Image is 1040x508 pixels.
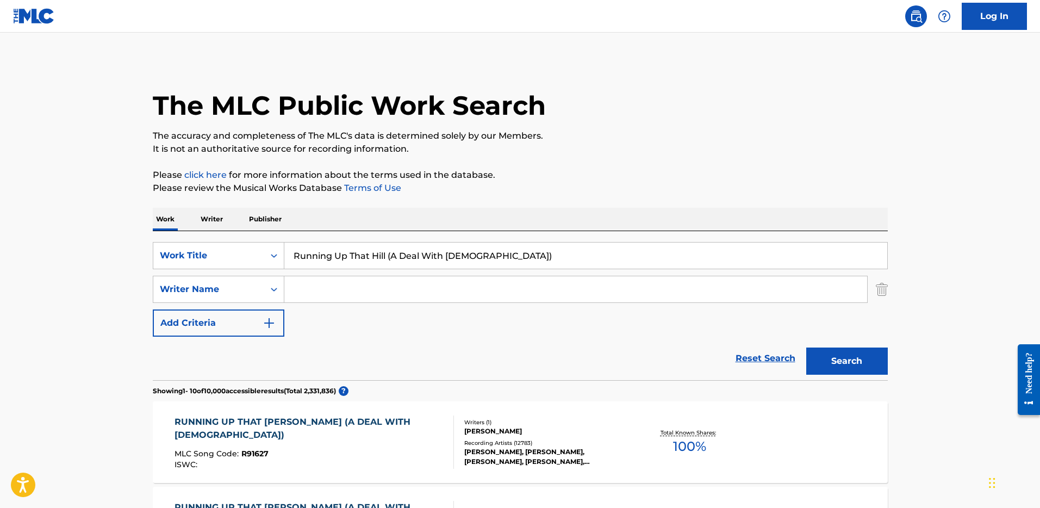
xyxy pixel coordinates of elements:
[241,449,269,459] span: R91627
[989,467,995,499] div: Drag
[153,143,888,156] p: It is not an authoritative source for recording information.
[806,348,888,375] button: Search
[905,5,927,27] a: Public Search
[464,418,628,426] div: Writers ( 1 )
[938,10,951,23] img: help
[153,129,888,143] p: The accuracy and completeness of The MLC's data is determined solely by our Members.
[986,456,1040,508] iframe: Chat Widget
[464,439,628,447] div: Recording Artists ( 12783 )
[153,182,888,195] p: Please review the Musical Works Database
[184,170,227,180] a: click here
[175,449,241,459] span: MLC Song Code :
[673,437,706,456] span: 100 %
[661,429,719,437] p: Total Known Shares:
[1010,336,1040,424] iframe: Resource Center
[876,276,888,303] img: Delete Criterion
[153,386,336,396] p: Showing 1 - 10 of 10,000 accessible results (Total 2,331,836 )
[339,386,348,396] span: ?
[160,249,258,262] div: Work Title
[342,183,401,193] a: Terms of Use
[153,401,888,483] a: RUNNING UP THAT [PERSON_NAME] (A DEAL WITH [DEMOGRAPHIC_DATA])MLC Song Code:R91627ISWC:Writers (1...
[175,460,200,469] span: ISWC :
[153,169,888,182] p: Please for more information about the terms used in the database.
[464,447,628,467] div: [PERSON_NAME], [PERSON_NAME], [PERSON_NAME], [PERSON_NAME], [PERSON_NAME]
[933,5,955,27] div: Help
[175,416,445,442] div: RUNNING UP THAT [PERSON_NAME] (A DEAL WITH [DEMOGRAPHIC_DATA])
[910,10,923,23] img: search
[197,208,226,231] p: Writer
[153,242,888,380] form: Search Form
[263,317,276,330] img: 9d2ae6d4665cec9f34b9.svg
[464,426,628,436] div: [PERSON_NAME]
[153,208,178,231] p: Work
[153,89,546,122] h1: The MLC Public Work Search
[730,346,801,370] a: Reset Search
[246,208,285,231] p: Publisher
[160,283,258,296] div: Writer Name
[13,8,55,24] img: MLC Logo
[153,309,284,337] button: Add Criteria
[962,3,1027,30] a: Log In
